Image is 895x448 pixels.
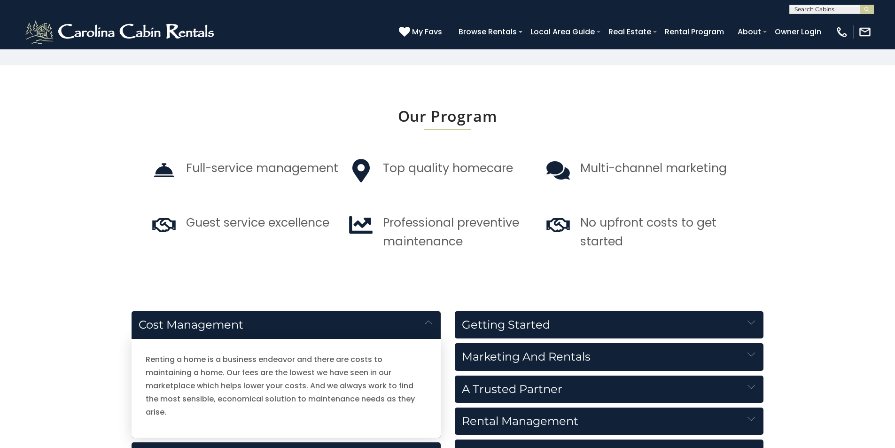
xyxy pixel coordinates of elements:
img: down-arrow-card.svg [747,319,755,326]
h5: Rental Management [455,408,764,435]
a: Local Area Guide [526,24,599,40]
a: Real Estate [604,24,656,40]
h5: Cost Management [132,311,441,339]
img: down-arrow-card.svg [425,319,432,326]
img: mail-regular-white.png [858,25,872,39]
h5: A Trusted Partner [455,376,764,403]
a: About [733,24,766,40]
img: down-arrow-card.svg [747,415,755,423]
h5: Marketing and Rentals [455,343,764,370]
p: Multi-channel marketing [580,159,727,178]
p: No upfront costs to get started [580,213,716,251]
img: phone-regular-white.png [835,25,848,39]
p: Renting a home is a business endeavor and there are costs to maintaining a home. Our fees are the... [146,353,427,419]
img: down-arrow-card.svg [747,383,755,391]
img: White-1-2.png [23,18,218,46]
p: Full-service management [186,159,338,178]
p: Top quality homecare [383,159,513,178]
h5: Getting Started [455,311,764,338]
a: Browse Rentals [454,24,521,40]
a: My Favs [399,26,444,38]
h2: Our Program [152,108,744,125]
span: My Favs [412,26,442,38]
img: down-arrow-card.svg [747,351,755,358]
a: Owner Login [770,24,826,40]
p: Professional preventive maintenance [383,213,519,251]
p: Guest service excellence [186,213,329,232]
a: Rental Program [660,24,729,40]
